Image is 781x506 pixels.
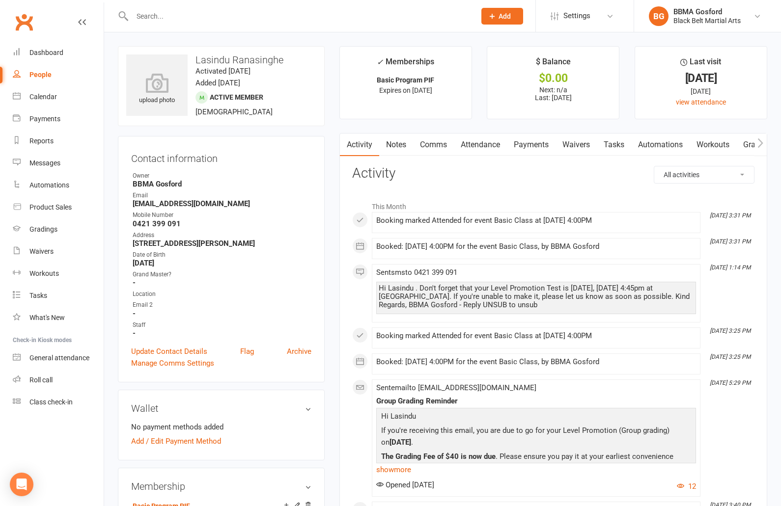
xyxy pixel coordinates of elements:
[597,133,631,156] a: Tasks
[379,410,694,425] p: Hi Lasindu
[13,174,104,196] a: Automations
[29,247,54,255] div: Waivers
[649,6,669,26] div: BG
[133,231,311,240] div: Address
[413,133,454,156] a: Comms
[126,54,316,65] h3: Lasindu Ranasinghe
[133,300,311,310] div: Email 2
[133,250,311,260] div: Date of Birth
[379,133,413,156] a: Notes
[677,480,696,492] button: 12
[676,98,726,106] a: view attendance
[377,55,434,74] div: Memberships
[13,391,104,413] a: Class kiosk mode
[631,133,690,156] a: Automations
[13,218,104,240] a: Gradings
[352,166,754,181] h3: Activity
[131,481,311,492] h3: Membership
[29,203,72,211] div: Product Sales
[29,376,53,384] div: Roll call
[133,278,311,287] strong: -
[556,133,597,156] a: Waivers
[379,86,432,94] span: Expires on [DATE]
[376,216,696,225] div: Booking marked Attended for event Basic Class at [DATE] 4:00PM
[29,314,65,321] div: What's New
[499,12,511,20] span: Add
[29,71,52,79] div: People
[377,57,383,67] i: ✓
[13,130,104,152] a: Reports
[29,159,60,167] div: Messages
[710,264,751,271] i: [DATE] 1:14 PM
[29,398,73,406] div: Class check-in
[131,403,311,414] h3: Wallet
[710,238,751,245] i: [DATE] 3:31 PM
[10,473,33,496] div: Open Intercom Messenger
[376,383,536,392] span: Sent email to [EMAIL_ADDRESS][DOMAIN_NAME]
[131,149,311,164] h3: Contact information
[240,346,254,357] a: Flag
[131,435,221,447] a: Add / Edit Payment Method
[390,438,411,447] span: [DATE]
[133,199,311,208] strong: [EMAIL_ADDRESS][DOMAIN_NAME]
[13,240,104,263] a: Waivers
[376,358,696,366] div: Booked: [DATE] 4:00PM for the event Basic Class, by BBMA Gosford
[13,196,104,218] a: Product Sales
[352,196,754,212] li: This Month
[29,292,47,299] div: Tasks
[133,219,311,228] strong: 0421 399 091
[644,73,758,83] div: [DATE]
[13,86,104,108] a: Calendar
[133,191,311,200] div: Email
[376,332,696,340] div: Booking marked Attended for event Basic Class at [DATE] 4:00PM
[133,171,311,181] div: Owner
[536,55,571,73] div: $ Balance
[379,425,694,451] p: If you're receiving this email, you are due to go for your Level Promotion (Group grading) on .
[690,133,736,156] a: Workouts
[376,463,696,477] a: show more
[340,133,379,156] a: Activity
[376,480,434,489] span: Opened [DATE]
[496,73,610,83] div: $0.00
[13,263,104,285] a: Workouts
[376,268,457,277] span: Sent sms to 0421 399 091
[381,452,496,461] span: The Grading Fee of $40 is now due
[13,152,104,174] a: Messages
[129,9,469,23] input: Search...
[29,354,89,362] div: General attendance
[377,76,434,84] strong: Basic Program PIF
[29,181,69,189] div: Automations
[13,42,104,64] a: Dashboard
[507,133,556,156] a: Payments
[126,73,188,106] div: upload photo
[133,180,311,188] strong: BBMA Gosford
[29,49,63,56] div: Dashboard
[133,309,311,318] strong: -
[481,8,523,25] button: Add
[195,107,273,116] span: [DEMOGRAPHIC_DATA]
[131,421,311,433] li: No payment methods added
[680,55,721,73] div: Last visit
[287,346,311,357] a: Archive
[379,284,694,309] div: Hi Lasindu . Don't forget that your Level Promotion Test is [DATE], [DATE] 4:45pm at [GEOGRAPHIC_...
[131,346,207,357] a: Update Contact Details
[710,379,751,386] i: [DATE] 5:29 PM
[133,270,311,279] div: Grand Master?
[29,115,60,123] div: Payments
[131,357,214,369] a: Manage Comms Settings
[195,79,240,87] time: Added [DATE]
[13,285,104,307] a: Tasks
[376,397,696,405] div: Group Grading Reminder
[29,137,54,145] div: Reports
[644,86,758,97] div: [DATE]
[133,239,311,248] strong: [STREET_ADDRESS][PERSON_NAME]
[563,5,590,27] span: Settings
[133,211,311,220] div: Mobile Number
[133,320,311,330] div: Staff
[29,93,57,101] div: Calendar
[13,108,104,130] a: Payments
[673,7,741,16] div: BBMA Gosford
[29,225,57,233] div: Gradings
[710,327,751,334] i: [DATE] 3:25 PM
[133,329,311,338] strong: -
